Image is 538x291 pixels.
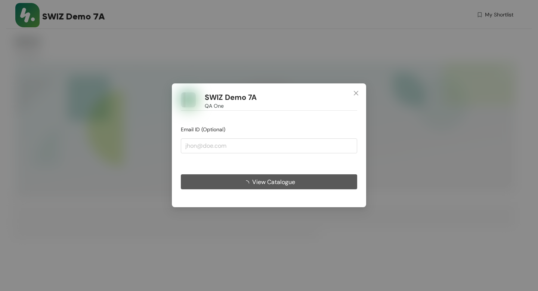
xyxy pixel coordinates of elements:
[252,177,295,187] span: View Catalogue
[205,102,224,110] span: QA One
[181,138,357,153] input: jhon@doe.com
[353,90,359,96] span: close
[243,180,252,186] span: loading
[205,93,257,102] h1: SWIZ Demo 7A
[181,175,357,190] button: View Catalogue
[346,83,366,104] button: Close
[181,126,225,133] span: Email ID (Optional)
[181,92,196,107] img: Buyer Portal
